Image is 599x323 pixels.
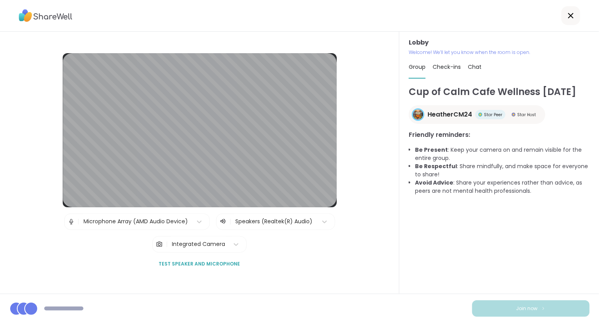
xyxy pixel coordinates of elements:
[172,240,225,248] div: Integrated Camera
[472,300,590,317] button: Join now
[409,130,590,140] h3: Friendly reminders:
[478,113,482,117] img: Star Peer
[19,7,72,25] img: ShareWell Logo
[409,38,590,47] h3: Lobby
[156,256,244,272] button: Test speaker and microphone
[415,162,457,170] b: Be Respectful
[484,112,502,118] span: Star Peer
[413,109,423,120] img: HeatherCM24
[433,63,461,71] span: Check-ins
[166,237,168,252] span: |
[409,49,590,56] p: Welcome! We’ll let you know when the room is open.
[512,113,516,117] img: Star Host
[156,237,163,252] img: Camera
[415,146,448,154] b: Be Present
[409,63,426,71] span: Group
[78,214,80,230] span: |
[428,110,472,119] span: HeatherCM24
[415,179,453,187] b: Avoid Advice
[68,214,75,230] img: Microphone
[159,260,240,267] span: Test speaker and microphone
[84,217,188,226] div: Microphone Array (AMD Audio Device)
[409,85,590,99] h1: Cup of Calm Cafe Wellness [DATE]
[541,306,546,310] img: ShareWell Logomark
[229,217,231,226] span: |
[517,112,536,118] span: Star Host
[516,305,538,312] span: Join now
[415,179,590,195] li: : Share your experiences rather than advice, as peers are not mental health professionals.
[415,146,590,162] li: : Keep your camera on and remain visible for the entire group.
[468,63,482,71] span: Chat
[415,162,590,179] li: : Share mindfully, and make space for everyone to share!
[409,105,545,124] a: HeatherCM24HeatherCM24Star PeerStar PeerStar HostStar Host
